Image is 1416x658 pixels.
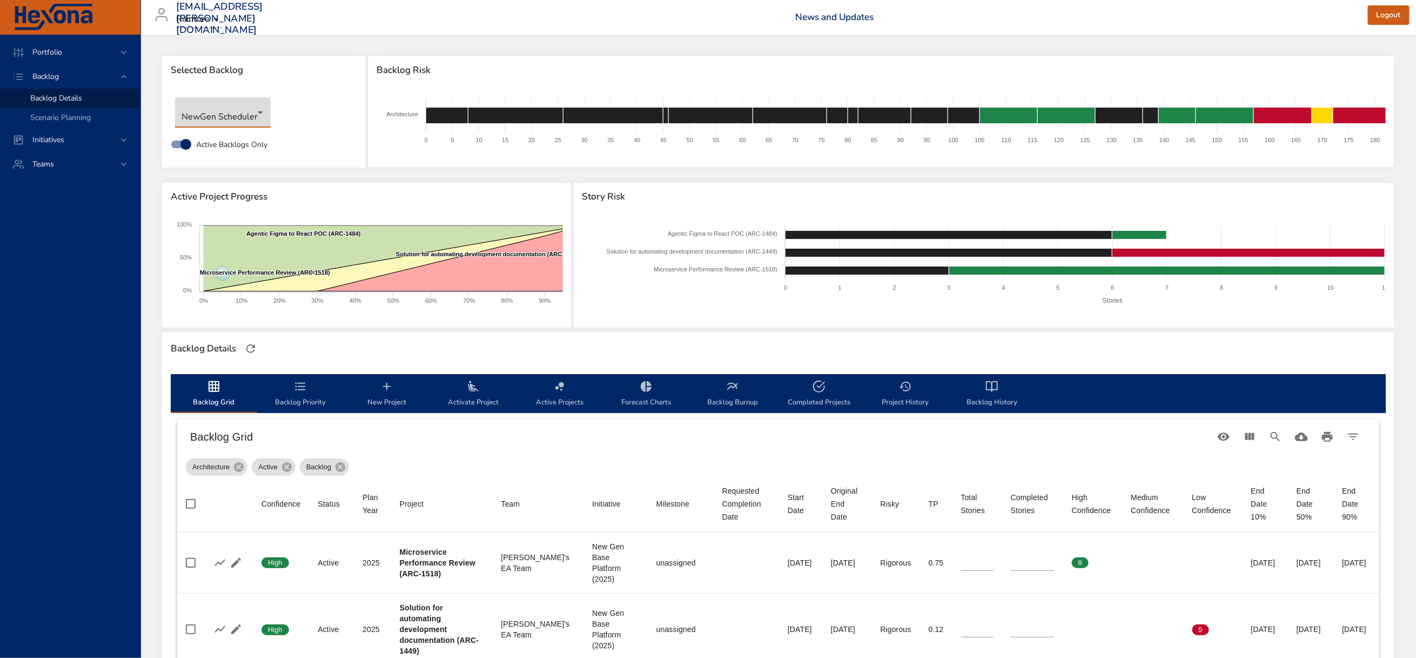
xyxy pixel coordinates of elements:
[555,137,561,143] text: 25
[881,497,911,510] span: Risky
[687,137,693,143] text: 50
[1211,424,1237,450] button: Standard Views
[1159,137,1169,143] text: 140
[24,47,71,57] span: Portfolio
[656,497,705,510] span: Milestone
[1111,284,1114,291] text: 6
[634,137,640,143] text: 40
[592,497,639,510] span: Initiative
[1081,137,1090,143] text: 125
[1056,284,1059,291] text: 5
[186,462,236,473] span: Architecture
[171,65,357,76] span: Selected Backlog
[400,497,484,510] span: Project
[1251,484,1279,523] div: End Date 10%
[795,11,874,23] a: News and Updates
[961,491,994,517] span: Total Stories
[363,491,382,517] div: Plan Year
[929,497,938,510] div: TP
[1368,5,1410,25] button: Logout
[1054,137,1064,143] text: 120
[1072,558,1089,568] span: 8
[175,97,271,128] div: NewGen Scheduler
[437,380,510,409] span: Activate Project
[696,380,769,409] span: Backlog Burnup
[177,221,192,228] text: 100%
[592,497,621,510] div: Initiative
[501,497,520,510] div: Team
[949,137,958,143] text: 100
[396,251,580,257] text: Solution for automating development documentation (ARC-1449)
[300,462,338,473] span: Backlog
[722,484,770,523] div: Requested Completion Date
[782,380,856,409] span: Completed Projects
[788,491,814,517] span: Start Date
[212,621,228,637] button: Show Burnup
[1265,137,1274,143] text: 160
[788,624,814,635] div: [DATE]
[228,621,244,637] button: Edit Project Details
[1011,491,1055,517] span: Completed Stories
[961,491,994,517] div: Sort
[1072,491,1114,517] span: High Confidence
[1131,491,1175,517] div: Medium Confidence
[1314,424,1340,450] button: Print
[1238,137,1248,143] text: 155
[947,284,950,291] text: 3
[766,137,772,143] text: 65
[592,497,621,510] div: Sort
[318,557,345,568] div: Active
[818,137,825,143] text: 75
[975,137,984,143] text: 105
[183,287,192,294] text: 0%
[177,380,251,409] span: Backlog Grid
[400,497,424,510] div: Sort
[881,497,900,510] div: Risky
[501,619,575,640] div: [PERSON_NAME]'s EA Team
[1192,625,1209,635] span: 5
[236,297,247,304] text: 10%
[897,137,904,143] text: 90
[788,557,814,568] div: [DATE]
[656,557,705,568] div: unassigned
[838,284,842,291] text: 1
[788,491,814,517] div: Sort
[831,484,863,523] div: Original End Date
[929,497,944,510] span: TP
[1263,424,1289,450] button: Search
[881,624,911,635] div: Rigorous
[1192,491,1234,517] div: Low Confidence
[1344,137,1353,143] text: 175
[190,428,1211,446] h6: Backlog Grid
[831,557,863,568] div: [DATE]
[1131,491,1175,517] div: Sort
[713,137,719,143] text: 55
[660,137,667,143] text: 45
[1342,484,1371,523] div: End Date 90%
[881,557,911,568] div: Rigorous
[199,297,208,304] text: 0%
[739,137,746,143] text: 60
[400,603,479,655] b: Solution for automating development documentation (ARC-1449)
[1102,297,1122,304] text: Stories
[228,555,244,571] button: Edit Project Details
[654,266,777,272] text: Microservice Performance Review (ARC-1518)
[261,558,289,568] span: High
[273,297,285,304] text: 20%
[463,297,475,304] text: 70%
[318,624,345,635] div: Active
[1237,424,1263,450] button: View Columns
[363,624,382,635] div: 2025
[881,497,900,510] div: Sort
[176,11,223,28] div: Raintree
[1072,625,1089,635] span: 0
[1001,137,1011,143] text: 110
[844,137,851,143] text: 80
[167,340,239,357] div: Backlog Details
[592,608,639,651] div: New Gen Base Platform (2025)
[261,497,300,510] div: Confidence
